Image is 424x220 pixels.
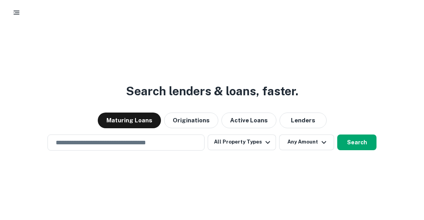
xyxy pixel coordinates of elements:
[126,82,298,100] h3: Search lenders & loans, faster.
[385,157,424,195] iframe: Chat Widget
[280,113,327,128] button: Lenders
[98,113,161,128] button: Maturing Loans
[164,113,218,128] button: Originations
[208,135,276,150] button: All Property Types
[279,135,334,150] button: Any Amount
[221,113,276,128] button: Active Loans
[337,135,376,150] button: Search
